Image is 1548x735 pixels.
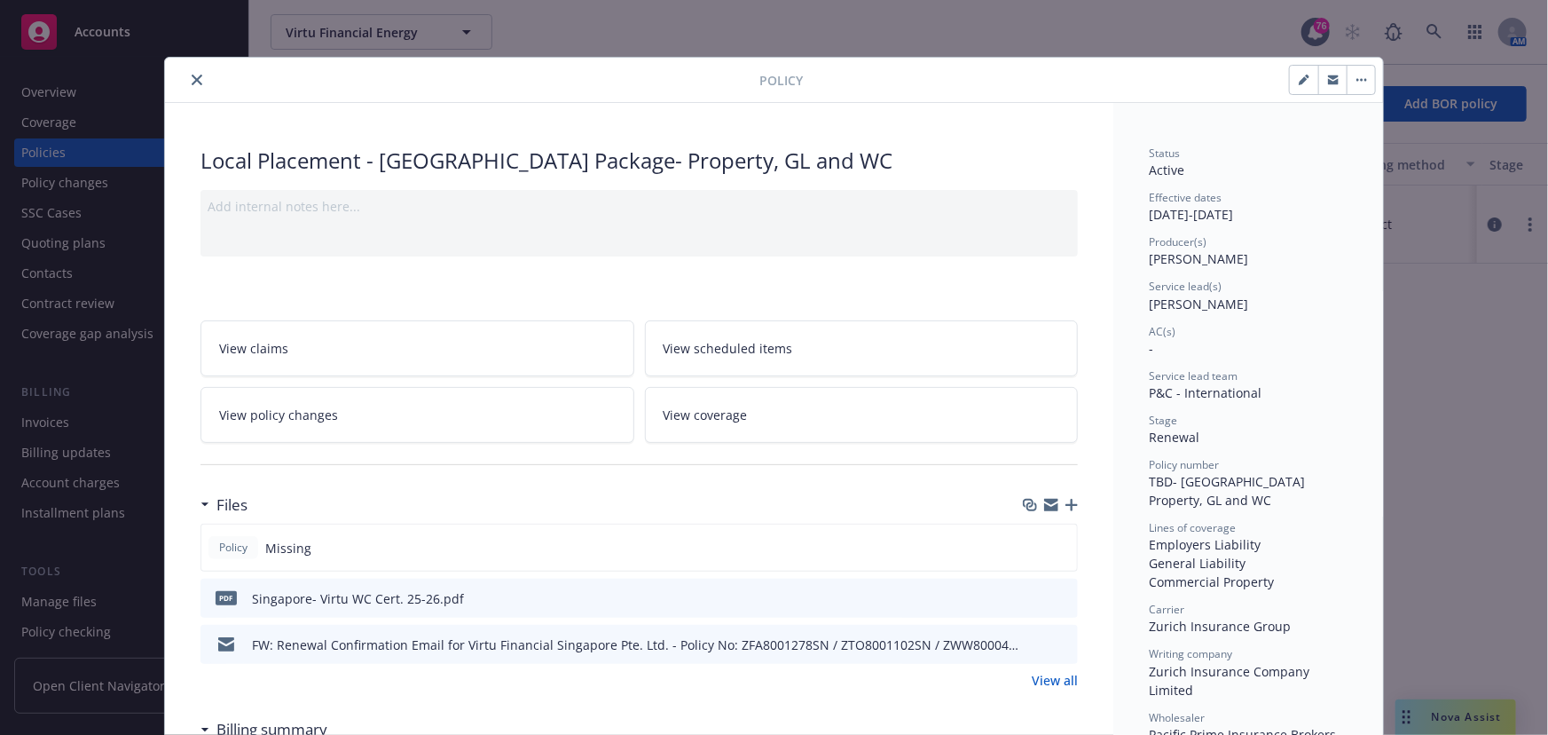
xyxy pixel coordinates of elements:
[1149,457,1219,472] span: Policy number
[1149,554,1348,573] div: General Liability
[265,539,311,557] span: Missing
[1149,340,1153,357] span: -
[1149,146,1180,161] span: Status
[200,494,248,517] div: Files
[252,636,1019,654] div: FW: Renewal Confirmation Email for Virtu Financial Singapore Pte. Ltd. - Policy No: ZFA8001278SN ...
[1149,473,1308,509] span: TBD- [GEOGRAPHIC_DATA] Property, GL and WC
[1149,646,1232,661] span: Writing company
[1149,162,1184,178] span: Active
[1149,234,1206,249] span: Producer(s)
[1149,618,1291,635] span: Zurich Insurance Group
[1149,602,1184,617] span: Carrier
[645,320,1079,376] a: View scheduled items
[1149,190,1222,205] span: Effective dates
[216,540,251,556] span: Policy
[200,387,634,443] a: View policy changes
[200,146,1078,176] div: Local Placement - [GEOGRAPHIC_DATA] Package- Property, GL and WC
[1149,296,1248,312] span: [PERSON_NAME]
[1149,279,1222,294] span: Service lead(s)
[208,197,1071,216] div: Add internal notes here...
[1149,520,1236,535] span: Lines of coverage
[1026,636,1041,654] button: download file
[1149,324,1175,339] span: AC(s)
[759,71,803,90] span: Policy
[1149,710,1205,725] span: Wholesaler
[645,387,1079,443] a: View coverage
[664,406,748,424] span: View coverage
[216,494,248,517] h3: Files
[1149,413,1177,428] span: Stage
[664,339,793,358] span: View scheduled items
[219,339,288,358] span: View claims
[1055,589,1071,608] button: preview file
[1149,573,1348,591] div: Commercial Property
[219,406,338,424] span: View policy changes
[1149,190,1348,224] div: [DATE] - [DATE]
[1149,250,1248,267] span: [PERSON_NAME]
[216,591,237,605] span: pdf
[200,320,634,376] a: View claims
[252,589,464,608] div: Singapore- Virtu WC Cert. 25-26.pdf
[1149,663,1313,699] span: Zurich Insurance Company Limited
[1149,368,1238,383] span: Service lead team
[1026,589,1041,608] button: download file
[186,69,208,91] button: close
[1149,429,1199,446] span: Renewal
[1149,535,1348,554] div: Employers Liability
[1032,671,1078,690] a: View all
[1055,636,1071,654] button: preview file
[1149,384,1261,401] span: P&C - International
